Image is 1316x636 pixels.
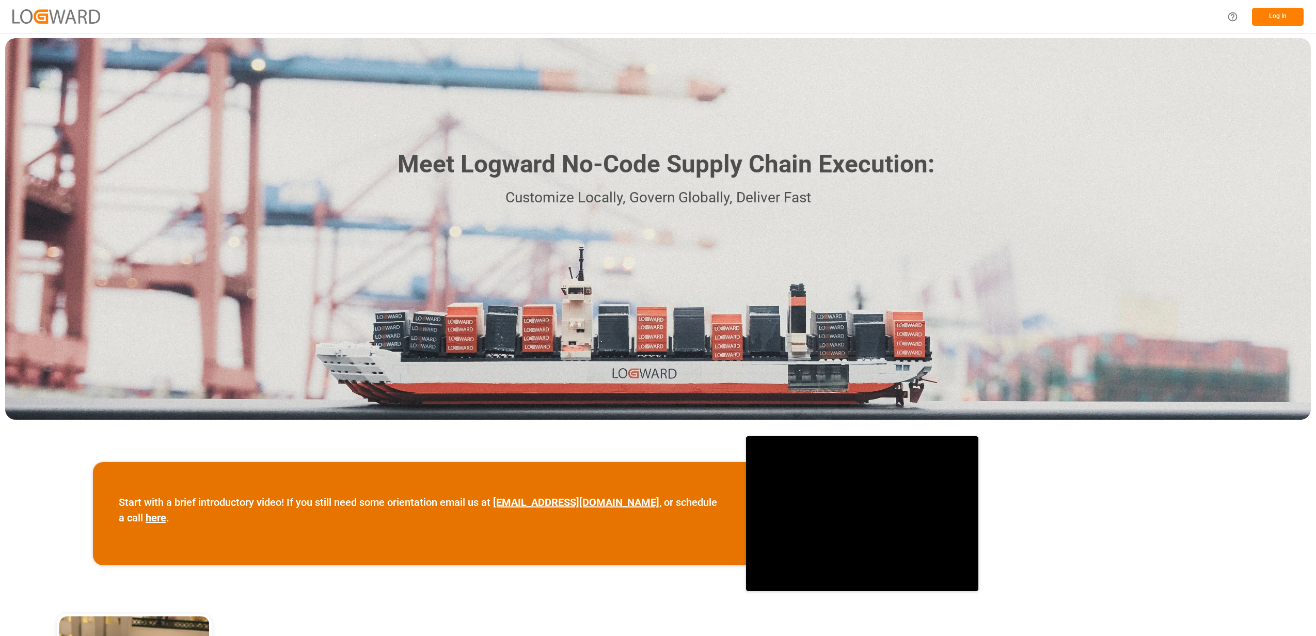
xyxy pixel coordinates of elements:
h1: Meet Logward No-Code Supply Chain Execution: [398,146,934,183]
a: here [146,512,166,524]
a: [EMAIL_ADDRESS][DOMAIN_NAME] [493,496,659,508]
img: Logward_new_orange.png [12,9,100,23]
p: Customize Locally, Govern Globally, Deliver Fast [382,186,934,210]
p: Start with a brief introductory video! If you still need some orientation email us at , or schedu... [119,495,720,526]
button: Log In [1252,8,1304,26]
button: Help Center [1221,5,1244,28]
